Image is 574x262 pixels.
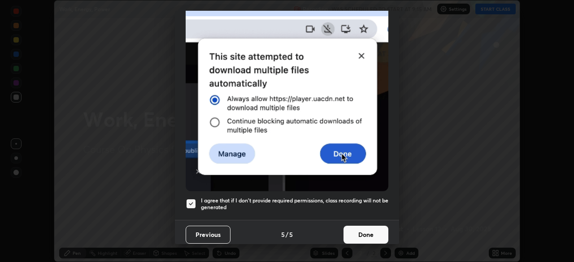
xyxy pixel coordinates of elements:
[289,230,293,239] h4: 5
[186,226,230,244] button: Previous
[281,230,285,239] h4: 5
[344,226,388,244] button: Done
[286,230,288,239] h4: /
[201,197,388,211] h5: I agree that if I don't provide required permissions, class recording will not be generated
